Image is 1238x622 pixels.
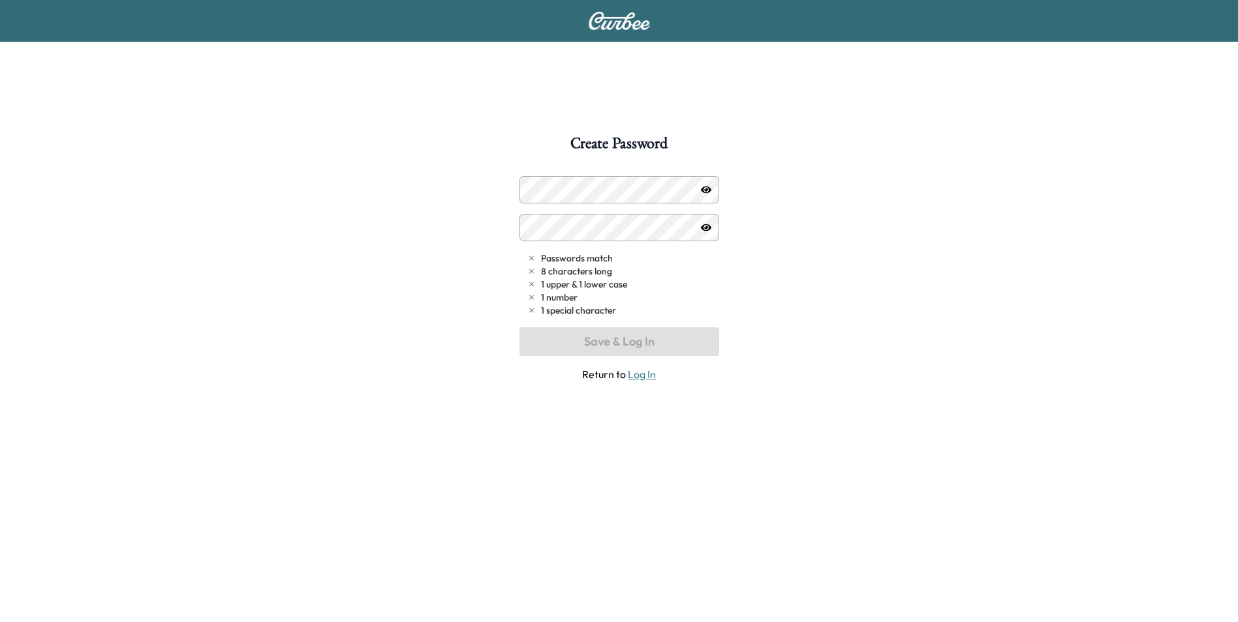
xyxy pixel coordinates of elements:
span: 1 special character [541,304,616,317]
span: 1 upper & 1 lower case [541,278,627,291]
img: Curbee Logo [588,12,651,30]
h1: Create Password [570,136,667,158]
span: Return to [519,366,719,382]
span: Passwords match [541,252,613,265]
a: Log In [628,368,656,381]
span: 8 characters long [541,265,612,278]
span: 1 number [541,291,578,304]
